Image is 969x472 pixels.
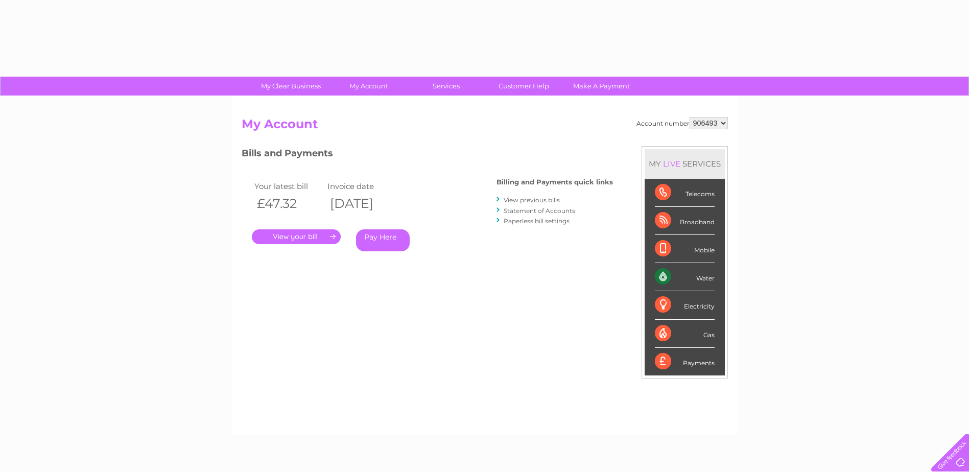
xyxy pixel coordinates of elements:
[504,207,575,215] a: Statement of Accounts
[504,217,570,225] a: Paperless bill settings
[404,77,488,96] a: Services
[504,196,560,204] a: View previous bills
[655,235,715,263] div: Mobile
[325,179,398,193] td: Invoice date
[655,320,715,348] div: Gas
[252,179,325,193] td: Your latest bill
[655,179,715,207] div: Telecoms
[497,178,613,186] h4: Billing and Payments quick links
[661,159,682,169] div: LIVE
[356,229,410,251] a: Pay Here
[325,193,398,214] th: [DATE]
[249,77,333,96] a: My Clear Business
[252,193,325,214] th: £47.32
[645,149,725,178] div: MY SERVICES
[655,263,715,291] div: Water
[655,291,715,319] div: Electricity
[252,229,341,244] a: .
[482,77,566,96] a: Customer Help
[242,117,728,136] h2: My Account
[326,77,411,96] a: My Account
[655,207,715,235] div: Broadband
[242,146,613,164] h3: Bills and Payments
[559,77,644,96] a: Make A Payment
[636,117,728,129] div: Account number
[655,348,715,375] div: Payments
